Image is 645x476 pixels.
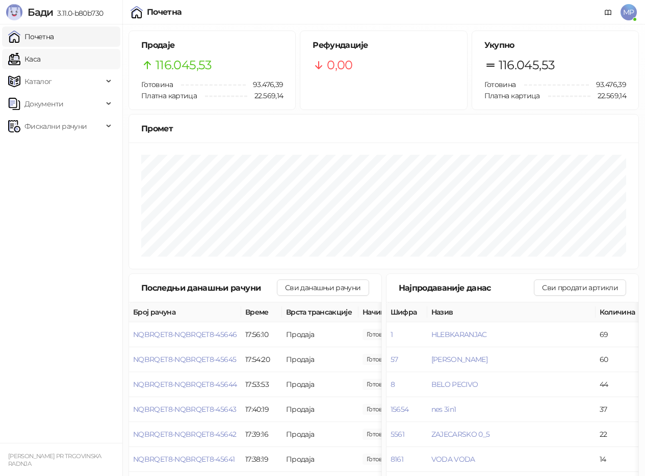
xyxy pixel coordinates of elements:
span: 22.569,14 [247,90,283,101]
div: Почетна [147,8,182,16]
button: 15654 [391,405,409,414]
td: 17:56:10 [241,322,282,347]
span: Платна картица [484,91,540,100]
div: Промет [141,122,626,135]
button: 8 [391,380,395,389]
span: Документи [24,94,63,114]
td: 14 [596,447,641,472]
th: Број рачуна [129,302,241,322]
th: Време [241,302,282,322]
span: 93.476,39 [246,79,283,90]
h5: Рефундације [313,39,454,51]
th: Количина [596,302,641,322]
button: ZAJECARSKO 0_5 [431,430,490,439]
td: Продаја [282,322,358,347]
td: 44 [596,372,641,397]
small: [PERSON_NAME] PR TRGOVINSKA RADNJA [8,453,101,467]
span: Фискални рачуни [24,116,87,136]
span: 93.476,39 [589,79,626,90]
td: Продаја [282,347,358,372]
td: 17:38:19 [241,447,282,472]
td: Продаја [282,447,358,472]
th: Назив [427,302,596,322]
img: Logo [6,4,22,20]
button: HLEBKARANJAC [431,330,487,339]
button: Сви данашњи рачуни [277,279,369,296]
span: Готовина [484,80,516,89]
span: Платна картица [141,91,197,100]
h5: Укупно [484,39,626,51]
button: NQBRQET8-NQBRQET8-45646 [133,330,237,339]
button: NQBRQET8-NQBRQET8-45643 [133,405,236,414]
td: Продаја [282,372,358,397]
span: Бади [28,6,53,18]
button: VODA VODA [431,455,475,464]
th: Врста трансакције [282,302,358,322]
button: [PERSON_NAME] [431,355,488,364]
td: 17:54:20 [241,347,282,372]
span: 855,00 [363,379,397,390]
button: nes 3in1 [431,405,456,414]
button: NQBRQET8-NQBRQET8-45642 [133,430,236,439]
span: 0,00 [327,55,352,75]
td: 22 [596,422,641,447]
a: Почетна [8,26,54,47]
button: 8161 [391,455,403,464]
td: 17:39:16 [241,422,282,447]
td: Продаја [282,422,358,447]
span: 10,00 [363,354,397,365]
button: Сви продати артикли [534,279,626,296]
span: 90,00 [363,329,397,340]
h5: Продаје [141,39,283,51]
div: Последњи данашњи рачуни [141,282,277,294]
button: NQBRQET8-NQBRQET8-45641 [133,455,235,464]
span: 116.045,53 [499,55,555,75]
button: NQBRQET8-NQBRQET8-45644 [133,380,237,389]
button: 1 [391,330,393,339]
th: Начини плаћања [358,302,460,322]
span: Готовина [141,80,173,89]
td: Продаја [282,397,358,422]
div: Најпродаваније данас [399,282,534,294]
span: Каталог [24,71,52,92]
span: 180,00 [363,404,397,415]
a: Документација [600,4,616,20]
th: Шифра [386,302,427,322]
span: 75,00 [363,429,397,440]
span: 3.11.0-b80b730 [53,9,103,18]
span: 621,10 [363,454,397,465]
td: 69 [596,322,641,347]
td: 60 [596,347,641,372]
td: 17:53:53 [241,372,282,397]
span: MP [621,4,637,20]
td: 37 [596,397,641,422]
button: NQBRQET8-NQBRQET8-45645 [133,355,236,364]
a: Каса [8,49,40,69]
span: 116.045,53 [156,55,212,75]
button: 5561 [391,430,404,439]
button: 57 [391,355,398,364]
button: BELO PECIVO [431,380,478,389]
td: 17:40:19 [241,397,282,422]
span: 22.569,14 [590,90,626,101]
